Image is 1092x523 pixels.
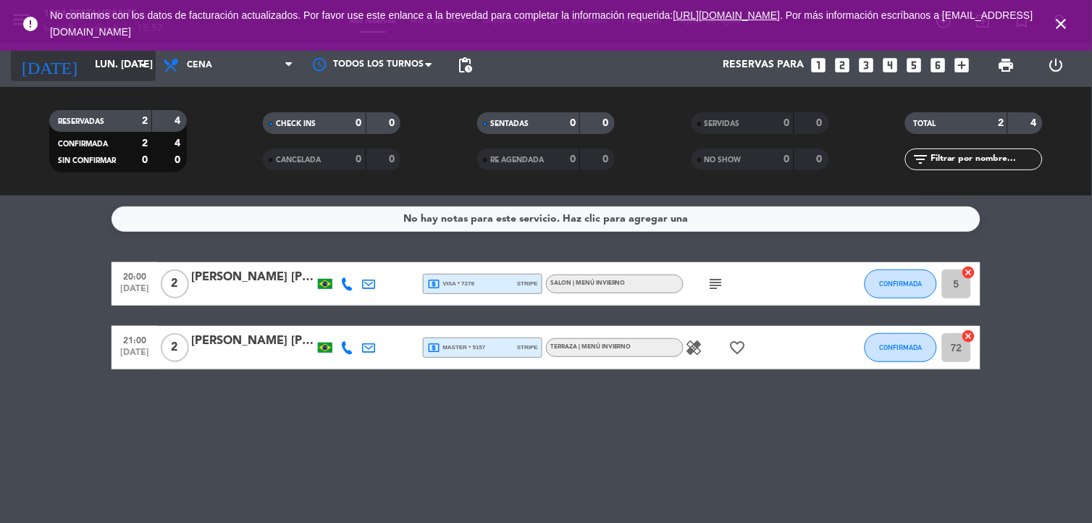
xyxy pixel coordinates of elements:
[930,151,1042,167] input: Filtrar por nombre...
[50,9,1033,38] a: . Por más información escríbanos a [EMAIL_ADDRESS][DOMAIN_NAME]
[962,329,976,343] i: cancel
[880,280,923,288] span: CONFIRMADA
[389,118,398,128] strong: 0
[117,348,153,364] span: [DATE]
[905,56,924,75] i: looks_5
[142,155,148,165] strong: 0
[570,154,576,164] strong: 0
[191,332,314,351] div: [PERSON_NAME] [PERSON_NAME]
[175,116,183,126] strong: 4
[427,277,474,290] span: visa * 7278
[550,280,626,286] span: SALON | MENÚ INVIERNO
[998,118,1004,128] strong: 2
[602,154,611,164] strong: 0
[117,284,153,301] span: [DATE]
[998,57,1015,74] span: print
[784,118,790,128] strong: 0
[833,56,852,75] i: looks_two
[729,339,747,356] i: favorite_border
[187,60,212,70] span: Cena
[880,343,923,351] span: CONFIRMADA
[142,138,148,148] strong: 2
[912,151,930,168] i: filter_list
[142,116,148,126] strong: 2
[857,56,876,75] i: looks_3
[881,56,900,75] i: looks_4
[175,138,183,148] strong: 4
[865,333,937,362] button: CONFIRMADA
[707,275,725,293] i: subject
[175,155,183,165] strong: 0
[962,265,976,280] i: cancel
[456,57,474,74] span: pending_actions
[50,9,1033,38] span: No contamos con los datos de facturación actualizados. Por favor use este enlance a la brevedad p...
[356,118,362,128] strong: 0
[161,333,189,362] span: 2
[673,9,781,21] a: [URL][DOMAIN_NAME]
[427,277,440,290] i: local_atm
[550,344,631,350] span: TERRAZA | MENÚ INVIERNO
[22,15,39,33] i: error
[1048,57,1065,74] i: power_settings_new
[356,154,362,164] strong: 0
[914,120,936,127] span: TOTAL
[570,118,576,128] strong: 0
[517,279,538,288] span: stripe
[191,268,314,287] div: [PERSON_NAME] [PERSON_NAME]
[490,120,529,127] span: SENTADAS
[1053,15,1070,33] i: close
[404,211,689,227] div: No hay notas para este servicio. Haz clic para agregar una
[723,59,805,71] span: Reservas para
[135,57,152,74] i: arrow_drop_down
[1031,43,1081,87] div: LOG OUT
[117,267,153,284] span: 20:00
[58,118,104,125] span: RESERVADAS
[427,341,440,354] i: local_atm
[929,56,948,75] i: looks_6
[517,343,538,352] span: stripe
[1031,118,1040,128] strong: 4
[490,156,544,164] span: RE AGENDADA
[705,156,742,164] span: NO SHOW
[602,118,611,128] strong: 0
[11,49,88,81] i: [DATE]
[705,120,740,127] span: SERVIDAS
[817,118,826,128] strong: 0
[865,269,937,298] button: CONFIRMADA
[784,154,790,164] strong: 0
[276,120,316,127] span: CHECK INS
[276,156,321,164] span: CANCELADA
[389,154,398,164] strong: 0
[686,339,703,356] i: healing
[953,56,972,75] i: add_box
[58,157,116,164] span: SIN CONFIRMAR
[117,331,153,348] span: 21:00
[161,269,189,298] span: 2
[817,154,826,164] strong: 0
[427,341,486,354] span: master * 5157
[58,141,108,148] span: CONFIRMADA
[810,56,828,75] i: looks_one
